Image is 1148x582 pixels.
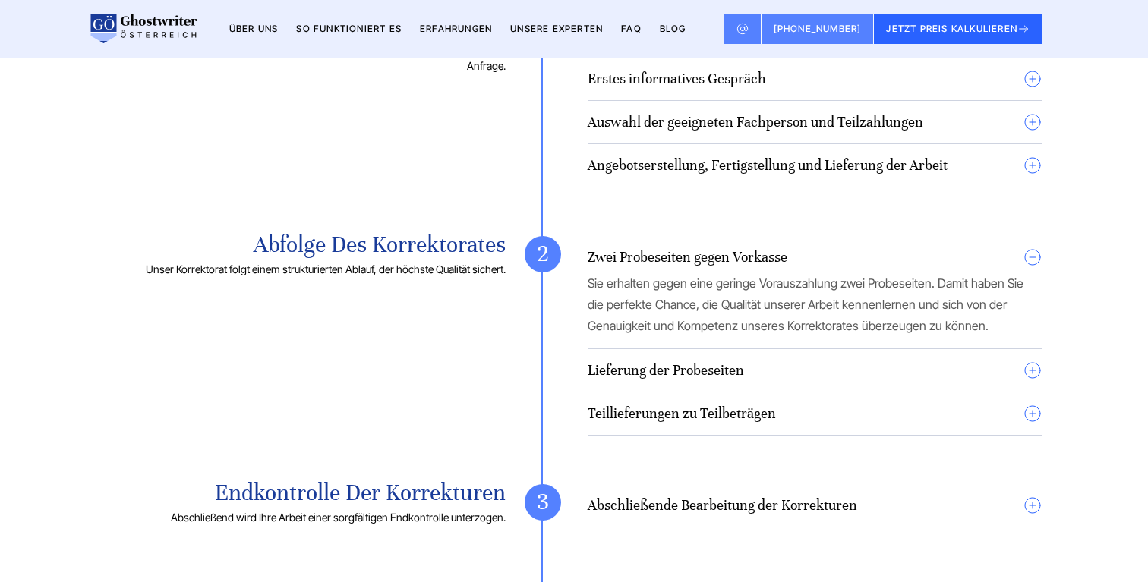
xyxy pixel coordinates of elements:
[774,23,862,34] span: [PHONE_NUMBER]
[296,23,402,34] a: So funktioniert es
[588,404,1042,423] summary: Teillieferungen zu Teilbeträgen
[146,263,506,275] span: Unser Korrektorat folgt einem strukturierten Ablauf, der höchste Qualität sichert.
[588,70,1042,88] summary: Erstes informatives Gespräch
[229,23,279,34] a: Über uns
[588,113,1042,131] summary: Auswahl der geeigneten Fachperson und Teilzahlungen
[588,248,787,266] h4: Zwei Probeseiten gegen Vorkasse
[588,275,1023,333] span: Sie erhalten gegen eine geringe Vorauszahlung zwei Probeseiten. Damit haben Sie die perfekte Chan...
[660,23,686,34] a: BLOG
[88,14,197,44] img: logo wirschreiben
[588,496,857,514] h4: Abschließende Bearbeitung der Korrekturen
[621,23,642,34] a: FAQ
[588,361,1042,379] summary: Lieferung der Probeseiten
[588,156,948,175] h4: Angebotserstellung, Fertigstellung und Lieferung der Arbeit
[588,113,923,131] h4: Auswahl der geeigneten Fachperson und Teilzahlungen
[588,496,1042,514] summary: Abschließende Bearbeitung der Korrekturen
[874,14,1042,44] button: JETZT PREIS KALKULIEREN
[171,511,506,524] span: Abschließend wird Ihre Arbeit einer sorgfältigen Endkontrolle unterzogen.
[588,70,766,88] h4: Erstes informatives Gespräch
[588,156,1042,175] summary: Angebotserstellung, Fertigstellung und Lieferung der Arbeit
[588,404,776,423] h4: Teillieferungen zu Teilbeträgen
[510,23,603,34] a: Unsere Experten
[588,248,1042,266] summary: Zwei Probeseiten gegen Vorkasse
[106,484,506,502] h3: Endkontrolle der Korrekturen
[736,23,749,35] img: Email
[106,236,506,254] h3: Abfolge des Korrektorates
[762,14,875,44] a: [PHONE_NUMBER]
[588,361,744,379] h4: Lieferung der Probeseiten
[420,23,492,34] a: Erfahrungen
